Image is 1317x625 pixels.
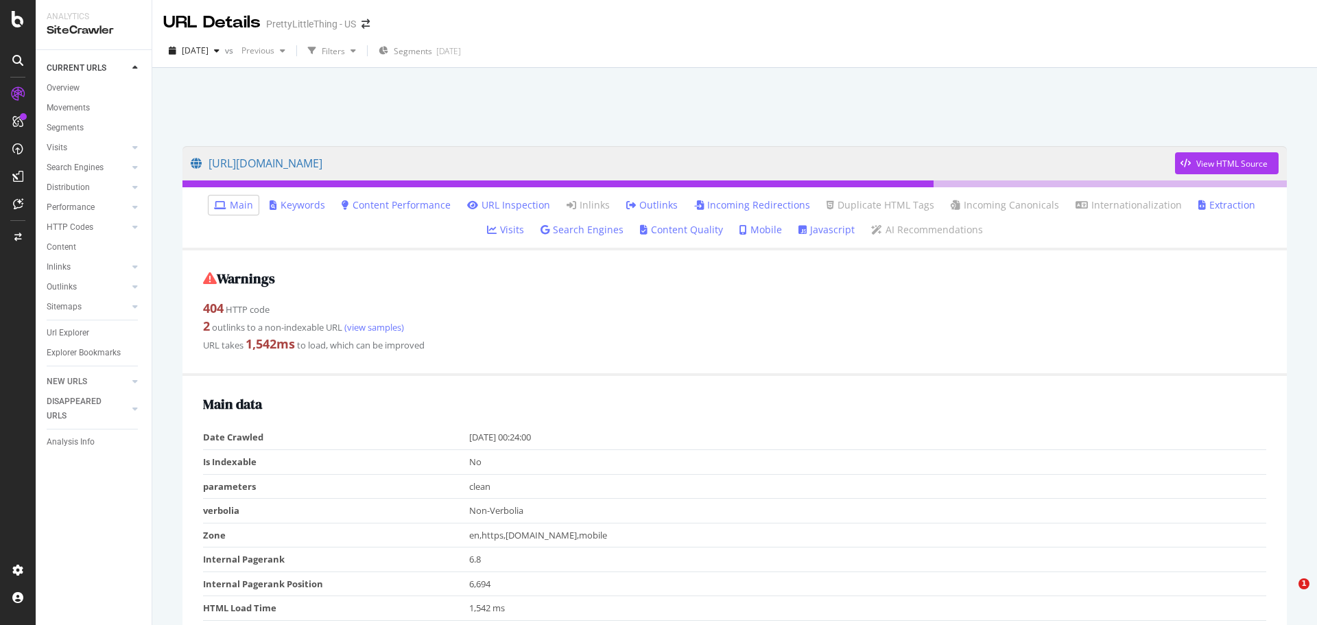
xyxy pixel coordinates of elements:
[541,223,624,237] a: Search Engines
[203,499,469,523] td: verbolia
[951,198,1059,212] a: Incoming Canonicals
[47,435,142,449] a: Analysis Info
[203,596,469,621] td: HTML Load Time
[373,40,466,62] button: Segments[DATE]
[47,200,128,215] a: Performance
[47,280,128,294] a: Outlinks
[47,220,128,235] a: HTTP Codes
[1196,158,1268,169] div: View HTML Source
[47,81,142,95] a: Overview
[469,425,1267,449] td: [DATE] 00:24:00
[236,40,291,62] button: Previous
[203,547,469,572] td: Internal Pagerank
[47,81,80,95] div: Overview
[47,161,104,175] div: Search Engines
[203,523,469,547] td: Zone
[1198,198,1255,212] a: Extraction
[47,260,71,274] div: Inlinks
[871,223,983,237] a: AI Recommendations
[47,326,142,340] a: Url Explorer
[47,200,95,215] div: Performance
[47,326,89,340] div: Url Explorer
[827,198,934,212] a: Duplicate HTML Tags
[214,198,253,212] a: Main
[361,19,370,29] div: arrow-right-arrow-left
[47,240,142,255] a: Content
[469,499,1267,523] td: Non-Verbolia
[182,45,209,56] span: 2025 Sep. 13th
[47,394,116,423] div: DISAPPEARED URLS
[47,180,128,195] a: Distribution
[436,45,461,57] div: [DATE]
[469,596,1267,621] td: 1,542 ms
[203,271,1266,286] h2: Warnings
[487,223,524,237] a: Visits
[47,300,128,314] a: Sitemaps
[270,198,325,212] a: Keywords
[203,318,210,334] strong: 2
[47,375,128,389] a: NEW URLS
[203,335,1266,353] div: URL takes to load, which can be improved
[203,474,469,499] td: parameters
[469,523,1267,547] td: en,https,[DOMAIN_NAME],mobile
[469,449,1267,474] td: No
[47,346,142,360] a: Explorer Bookmarks
[342,321,404,333] a: (view samples)
[47,280,77,294] div: Outlinks
[203,449,469,474] td: Is Indexable
[47,101,90,115] div: Movements
[225,45,236,56] span: vs
[798,223,855,237] a: Javascript
[1175,152,1279,174] button: View HTML Source
[302,40,361,62] button: Filters
[203,571,469,596] td: Internal Pagerank Position
[694,198,810,212] a: Incoming Redirections
[342,198,451,212] a: Content Performance
[47,121,142,135] a: Segments
[47,220,93,235] div: HTTP Codes
[322,45,345,57] div: Filters
[47,260,128,274] a: Inlinks
[203,318,1266,335] div: outlinks to a non-indexable URL
[739,223,782,237] a: Mobile
[47,300,82,314] div: Sitemaps
[47,240,76,255] div: Content
[47,121,84,135] div: Segments
[47,101,142,115] a: Movements
[47,61,106,75] div: CURRENT URLS
[47,394,128,423] a: DISAPPEARED URLS
[469,571,1267,596] td: 6,694
[236,45,274,56] span: Previous
[266,17,356,31] div: PrettyLittleThing - US
[163,11,261,34] div: URL Details
[47,435,95,449] div: Analysis Info
[47,346,121,360] div: Explorer Bookmarks
[47,161,128,175] a: Search Engines
[1298,578,1309,589] span: 1
[469,547,1267,572] td: 6.8
[203,397,1266,412] h2: Main data
[47,180,90,195] div: Distribution
[469,474,1267,499] td: clean
[567,198,610,212] a: Inlinks
[47,23,141,38] div: SiteCrawler
[47,11,141,23] div: Analytics
[1270,578,1303,611] iframe: Intercom live chat
[394,45,432,57] span: Segments
[163,40,225,62] button: [DATE]
[47,141,128,155] a: Visits
[640,223,723,237] a: Content Quality
[47,61,128,75] a: CURRENT URLS
[203,425,469,449] td: Date Crawled
[467,198,550,212] a: URL Inspection
[246,335,295,352] strong: 1,542 ms
[191,146,1175,180] a: [URL][DOMAIN_NAME]
[203,300,1266,318] div: HTTP code
[203,300,224,316] strong: 404
[47,141,67,155] div: Visits
[47,375,87,389] div: NEW URLS
[1076,198,1182,212] a: Internationalization
[626,198,678,212] a: Outlinks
